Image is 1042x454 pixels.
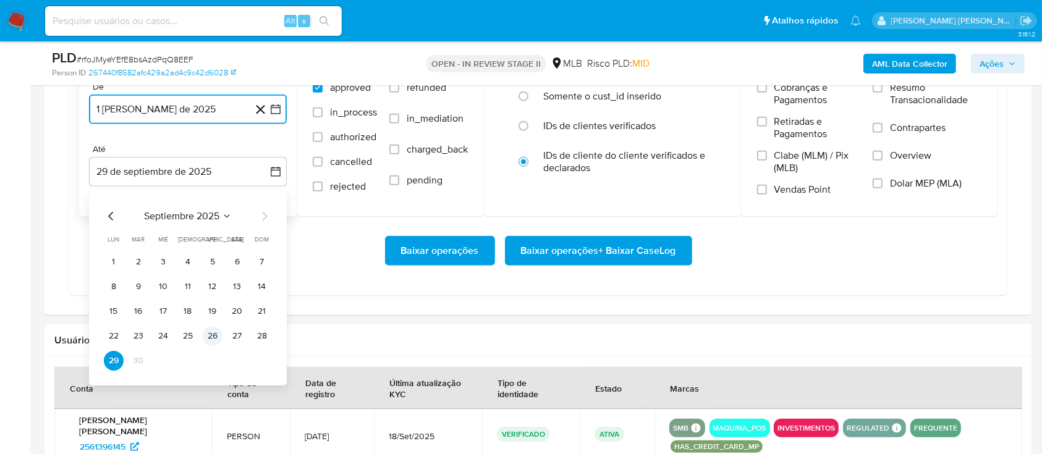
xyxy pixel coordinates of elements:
[52,48,77,67] b: PLD
[587,57,650,70] span: Risco PLD:
[52,67,86,78] b: Person ID
[632,56,650,70] span: MID
[286,15,295,27] span: Alt
[980,54,1004,74] span: Ações
[971,54,1025,74] button: Ações
[1020,14,1033,27] a: Sair
[863,54,956,74] button: AML Data Collector
[872,54,947,74] b: AML Data Collector
[426,55,546,72] p: OPEN - IN REVIEW STAGE II
[850,15,861,26] a: Notificações
[311,12,337,30] button: search-icon
[45,13,342,29] input: Pesquise usuários ou casos...
[891,15,1016,27] p: alessandra.barbosa@mercadopago.com
[551,57,582,70] div: MLB
[54,334,1022,347] h2: Usuários Associados
[88,67,236,78] a: 267440f8582afc429a2ad4c9c42d6028
[772,14,838,27] span: Atalhos rápidos
[1018,29,1036,39] span: 3.161.2
[302,15,306,27] span: s
[77,53,193,65] span: # rfoJMyeYEfE8bsAzdPqQ8EEF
